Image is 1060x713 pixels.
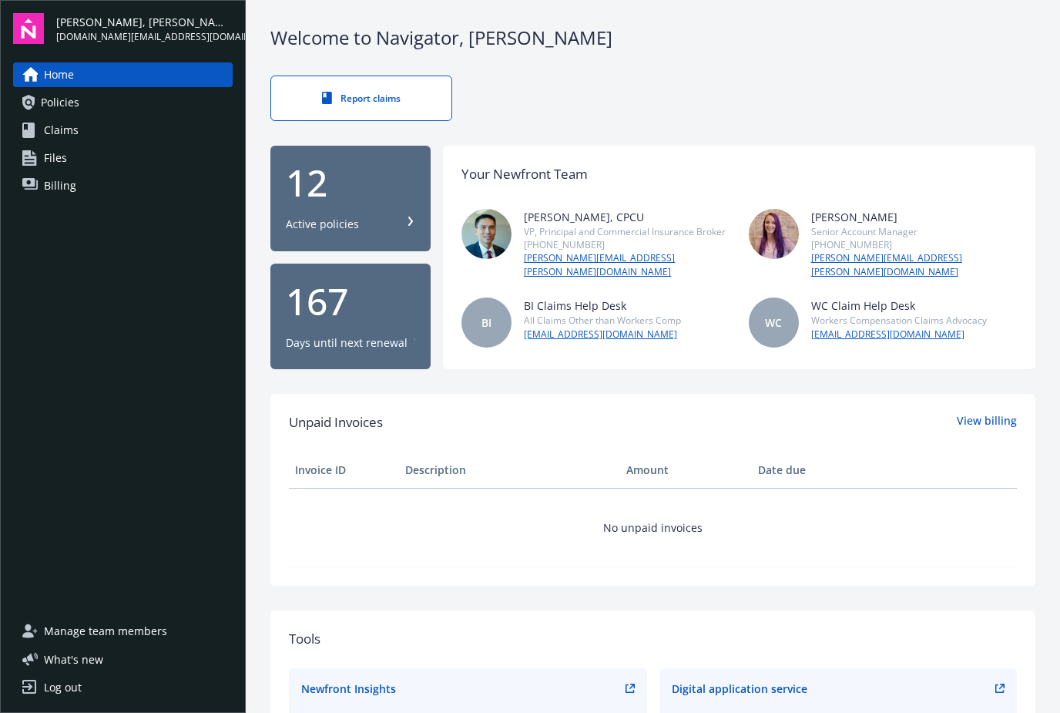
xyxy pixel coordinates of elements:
[811,298,987,314] div: WC Claim Help Desk
[270,25,1035,51] div: Welcome to Navigator , [PERSON_NAME]
[752,452,862,489] th: Date due
[811,238,1017,251] div: [PHONE_NUMBER]
[44,146,67,170] span: Files
[302,92,421,105] div: Report claims
[13,118,233,143] a: Claims
[286,217,359,232] div: Active policies
[461,209,512,259] img: photo
[289,452,399,489] th: Invoice ID
[765,314,782,331] span: WC
[56,14,233,30] span: [PERSON_NAME], [PERSON_NAME], [PERSON_NAME] Family Trust
[286,164,415,201] div: 12
[56,13,233,44] button: [PERSON_NAME], [PERSON_NAME], [PERSON_NAME] Family Trust[DOMAIN_NAME][EMAIL_ADDRESS][DOMAIN_NAME]
[749,209,799,259] img: photo
[286,335,408,351] div: Days until next renewal
[13,62,233,87] a: Home
[672,681,807,697] div: Digital application service
[44,118,79,143] span: Claims
[811,328,987,341] a: [EMAIL_ADDRESS][DOMAIN_NAME]
[481,314,491,331] span: BI
[270,146,431,251] button: 12Active policies
[13,90,233,115] a: Policies
[13,651,128,668] button: What's new
[44,62,74,87] span: Home
[811,225,1017,238] div: Senior Account Manager
[44,675,82,700] div: Log out
[41,90,79,115] span: Policies
[301,681,396,697] div: Newfront Insights
[286,283,415,320] div: 167
[620,452,753,489] th: Amount
[13,13,44,44] img: navigator-logo.svg
[524,314,681,327] div: All Claims Other than Workers Comp
[524,298,681,314] div: BI Claims Help Desk
[289,629,1017,649] div: Tools
[289,489,1017,567] td: No unpaid invoices
[44,651,103,668] span: What ' s new
[524,328,681,341] a: [EMAIL_ADDRESS][DOMAIN_NAME]
[524,209,730,225] div: [PERSON_NAME], CPCU
[44,619,167,644] span: Manage team members
[13,619,233,644] a: Manage team members
[13,173,233,198] a: Billing
[811,251,1017,279] a: [PERSON_NAME][EMAIL_ADDRESS][PERSON_NAME][DOMAIN_NAME]
[461,164,588,184] div: Your Newfront Team
[811,314,987,327] div: Workers Compensation Claims Advocacy
[289,412,383,432] span: Unpaid Invoices
[270,76,452,121] a: Report claims
[270,264,431,369] button: 167Days until next renewal
[399,452,619,489] th: Description
[811,209,1017,225] div: [PERSON_NAME]
[524,251,730,279] a: [PERSON_NAME][EMAIL_ADDRESS][PERSON_NAME][DOMAIN_NAME]
[56,30,233,44] span: [DOMAIN_NAME][EMAIL_ADDRESS][DOMAIN_NAME]
[524,238,730,251] div: [PHONE_NUMBER]
[44,173,76,198] span: Billing
[524,225,730,238] div: VP, Principal and Commercial Insurance Broker
[13,146,233,170] a: Files
[957,412,1017,432] a: View billing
